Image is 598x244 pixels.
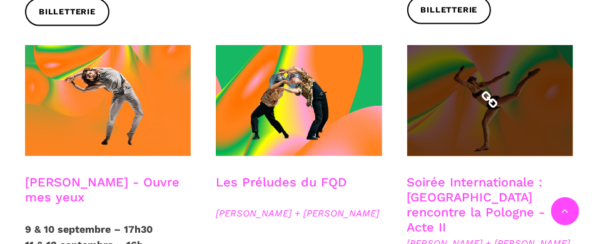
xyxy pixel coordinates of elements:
a: Soirée Internationale : [GEOGRAPHIC_DATA] rencontre la Pologne - Acte II [407,175,545,235]
span: Billetterie [39,6,96,19]
span: Billetterie [421,4,478,17]
a: Les Préludes du FQD [216,175,347,190]
h3: [PERSON_NAME] - Ouvre mes yeux [25,175,191,206]
span: [PERSON_NAME] + [PERSON_NAME] [216,206,382,221]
